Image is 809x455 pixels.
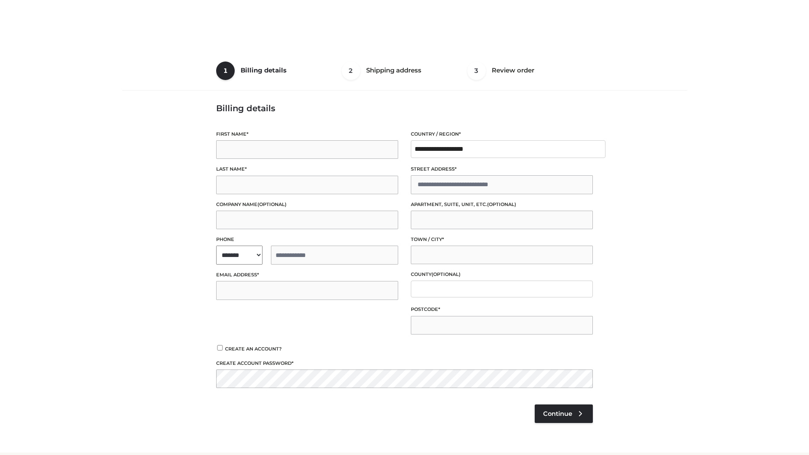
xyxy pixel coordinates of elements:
span: (optional) [487,201,516,207]
span: Review order [492,66,534,74]
label: Email address [216,271,398,279]
label: Town / City [411,236,593,244]
label: Last name [216,165,398,173]
label: Street address [411,165,593,173]
input: Create an account? [216,345,224,351]
label: Create account password [216,359,593,367]
h3: Billing details [216,103,593,113]
span: Create an account? [225,346,282,352]
label: Country / Region [411,130,593,138]
span: 2 [342,62,360,80]
span: 3 [467,62,486,80]
label: Company name [216,201,398,209]
span: 1 [216,62,235,80]
label: Phone [216,236,398,244]
span: Billing details [241,66,287,74]
label: Apartment, suite, unit, etc. [411,201,593,209]
label: Postcode [411,305,593,313]
span: Shipping address [366,66,421,74]
label: First name [216,130,398,138]
a: Continue [535,404,593,423]
label: County [411,270,593,278]
span: Continue [543,410,572,418]
span: (optional) [257,201,287,207]
span: (optional) [431,271,461,277]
